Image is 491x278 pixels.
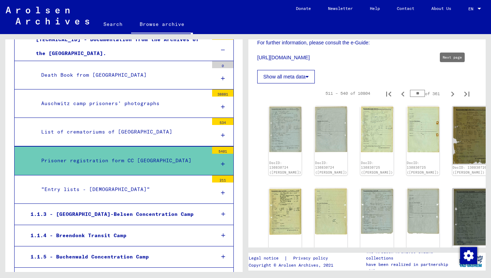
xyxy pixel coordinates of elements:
[36,125,209,139] div: List of crematoriums of [GEOGRAPHIC_DATA]
[361,247,393,260] a: DocID: 130830728 ([PERSON_NAME])
[36,154,209,168] div: Prisoner registration form CC [GEOGRAPHIC_DATA]
[36,97,209,110] div: Auschwitz camp prisoners’ photographs
[25,250,210,264] div: 1.1.5 - Buchenwald Concentration Camp
[407,161,439,174] a: DocID: 130830725 ([PERSON_NAME])
[269,247,301,260] a: DocID: 130830727 ([PERSON_NAME])
[382,86,396,100] button: First page
[406,106,439,153] img: 002.jpg
[25,207,210,221] div: 1.1.3 - [GEOGRAPHIC_DATA]-Belsen Concentration Camp
[269,106,302,153] img: 001.jpg
[460,247,477,264] img: Change consent
[396,86,410,100] button: Previous page
[36,68,209,82] div: Death Book from [GEOGRAPHIC_DATA]
[406,188,439,234] img: 002.jpg
[410,90,446,97] div: of 361
[212,118,233,125] div: 534
[6,7,89,24] img: Arolsen_neg.svg
[269,161,301,174] a: DocID: 130830724 ([PERSON_NAME])
[315,161,347,174] a: DocID: 130830724 ([PERSON_NAME])
[468,6,476,11] span: EN
[315,247,347,260] a: DocID: 130830727 ([PERSON_NAME])
[25,229,210,242] div: 1.1.4 - Breendonk Transit Camp
[460,86,474,100] button: Last page
[361,161,393,174] a: DocID: 130830725 ([PERSON_NAME])
[31,33,209,60] div: [TECHNICAL_ID] - Documentation from the Archives of the [GEOGRAPHIC_DATA].
[325,90,370,97] div: 511 – 540 of 10804
[249,255,284,262] a: Legal notice
[212,61,233,68] div: 0
[407,247,439,260] a: DocID: 130830728 ([PERSON_NAME])
[360,188,393,234] img: 001.jpg
[287,255,336,262] a: Privacy policy
[212,89,233,97] div: 38881
[366,249,456,261] p: The Arolsen Archives online collections
[249,262,336,268] p: Copyright © Arolsen Archives, 2021
[212,175,233,182] div: 211
[249,255,336,262] div: |
[212,33,233,40] div: 45027
[36,182,209,196] div: "Entry lists - [DEMOGRAPHIC_DATA]"
[458,252,484,270] img: yv_logo.png
[366,261,456,274] p: have been realized in partnership with
[314,188,347,235] img: 002.jpg
[95,16,131,33] a: Search
[212,147,233,154] div: 5401
[314,106,347,153] img: 002.jpg
[360,106,393,153] img: 001.jpg
[131,16,193,34] a: Browse archive
[446,86,460,100] button: Next page
[257,70,315,83] button: Show all meta data
[453,165,487,174] a: DocID: 130830726 ([PERSON_NAME])
[269,188,302,235] img: 001.jpg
